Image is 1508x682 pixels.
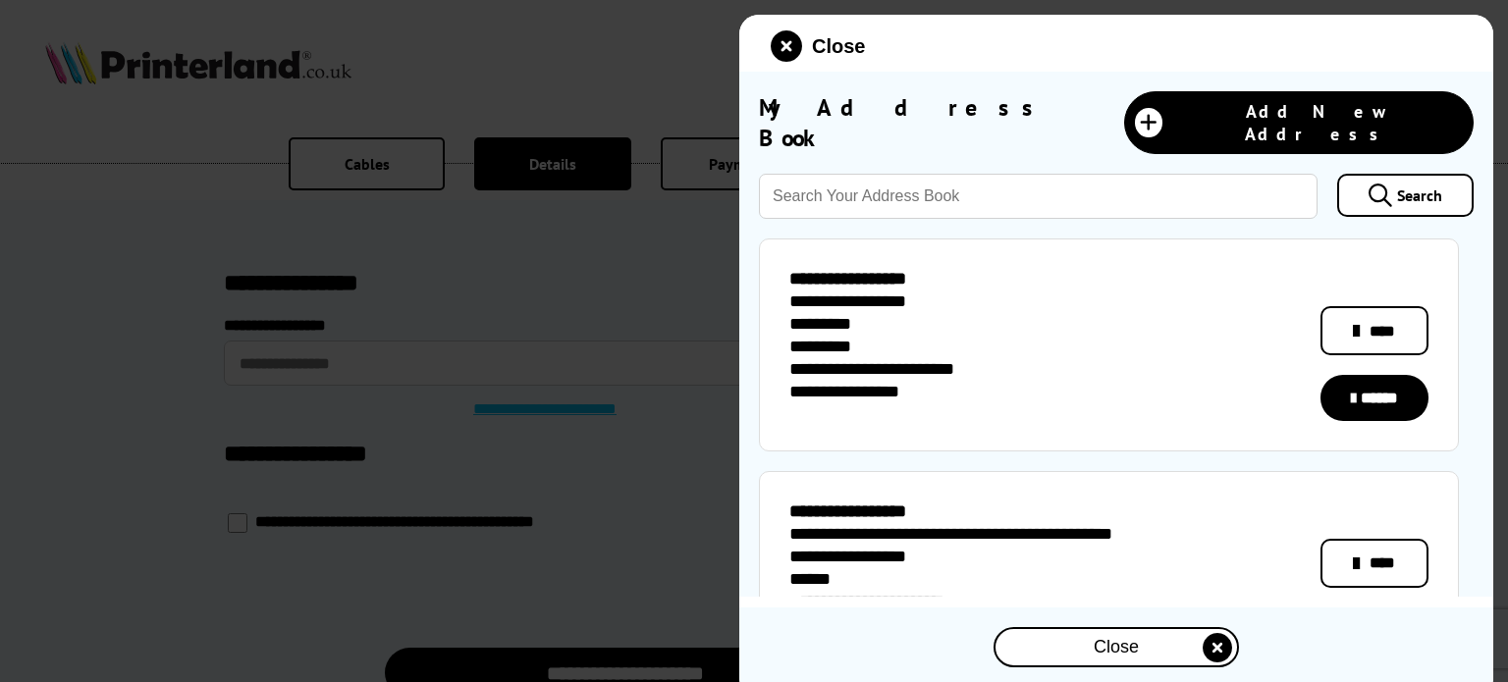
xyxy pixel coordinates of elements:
input: Search Your Address Book [759,174,1318,219]
span: My Address Book [759,92,1124,153]
span: Close [812,35,865,58]
button: close modal [771,30,865,62]
button: close modal [994,627,1239,667]
span: Add New Address [1172,100,1463,145]
a: Search [1337,174,1474,217]
span: Search [1397,185,1442,205]
span: Close [1094,637,1139,657]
